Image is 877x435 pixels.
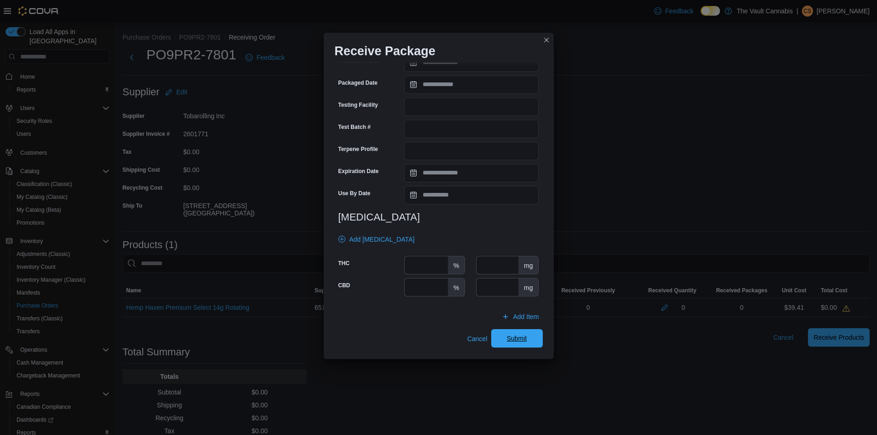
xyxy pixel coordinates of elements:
input: Press the down key to open a popover containing a calendar. [404,164,539,182]
button: Cancel [464,330,491,348]
div: mg [518,278,538,296]
h3: [MEDICAL_DATA] [338,212,539,223]
input: Press the down key to open a popover containing a calendar. [404,186,539,204]
span: Add [MEDICAL_DATA] [349,235,415,244]
span: Submit [507,334,527,343]
label: Packaged Date [338,79,378,87]
label: CBD [338,282,350,289]
span: Cancel [467,334,488,343]
h1: Receive Package [335,44,436,58]
button: Add Item [498,307,542,326]
button: Add [MEDICAL_DATA] [335,230,418,249]
div: mg [518,256,538,274]
label: Expiration Date [338,168,379,175]
div: % [448,278,465,296]
label: Terpene Profile [338,145,378,153]
label: Testing Facility [338,101,378,109]
label: Test Batch # [338,123,371,131]
button: Closes this modal window [541,35,552,46]
input: Press the down key to open a popover containing a calendar. [404,53,539,72]
input: Press the down key to open a popover containing a calendar. [404,75,539,94]
span: Add Item [513,312,539,321]
label: Use By Date [338,190,371,197]
div: % [448,256,465,274]
button: Submit [491,329,543,348]
label: THC [338,260,350,267]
